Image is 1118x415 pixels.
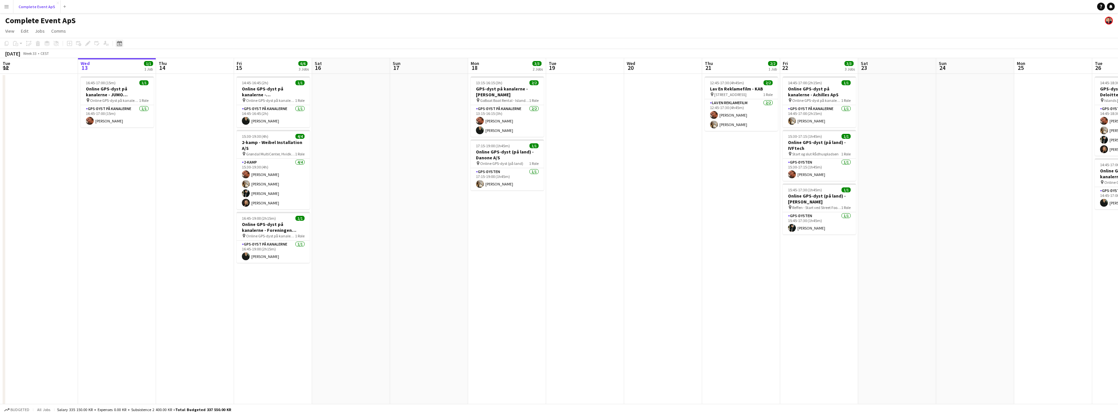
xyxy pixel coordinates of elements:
[471,105,544,137] app-card-role: GPS-dyst på kanalerne2/213:15-16:15 (3h)[PERSON_NAME][PERSON_NAME]
[22,51,38,56] span: Week 33
[471,149,544,161] h3: Online GPS-dyst (på land) - Danone A/S
[1105,17,1113,24] app-user-avatar: Christian Brøckner
[158,64,167,72] span: 14
[246,98,295,103] span: Online GPS-dyst på kanalerne
[237,105,310,127] app-card-role: GPS-dyst på kanalerne1/114:45-16:45 (2h)[PERSON_NAME]
[295,80,305,85] span: 1/1
[763,92,773,97] span: 1 Role
[3,60,10,66] span: Tue
[783,86,856,98] h3: Online GPS-dyst på kanalerne - Achilles ApS
[783,130,856,181] div: 15:30-17:15 (1h45m)1/1Online GPS-dyst (på land) - IVFtech Start og slut Rådhuspladsen1 RoleGPS-dy...
[159,60,167,66] span: Thu
[237,212,310,263] app-job-card: 16:45-19:00 (2h15m)1/1Online GPS-dyst på kanalerne - Foreningen BLOXHUB Online GPS-dyst på kanale...
[783,105,856,127] app-card-role: GPS-dyst på kanalerne1/114:45-17:00 (2h15m)[PERSON_NAME]
[783,76,856,127] app-job-card: 14:45-17:00 (2h15m)1/1Online GPS-dyst på kanalerne - Achilles ApS Online GPS-dyst på kanalerne1 R...
[792,152,839,156] span: Start og slut Rådhuspladsen
[471,139,544,190] app-job-card: 17:15-19:00 (1h45m)1/1Online GPS-dyst (på land) - Danone A/S Online GPS-dyst (på land)1 RoleGPS-d...
[242,134,268,139] span: 15:30-19:30 (4h)
[768,61,777,66] span: 2/2
[21,28,28,34] span: Edit
[237,76,310,127] app-job-card: 14:45-16:45 (2h)1/1Online GPS-dyst på kanalerne - [GEOGRAPHIC_DATA] Online GPS-dyst på kanalerne1...
[2,64,10,72] span: 12
[35,28,45,34] span: Jobs
[845,67,855,72] div: 3 Jobs
[144,67,153,72] div: 1 Job
[764,80,773,85] span: 2/2
[783,193,856,205] h3: Online GPS-dyst (på land) - [PERSON_NAME]
[705,86,778,92] h3: Lav En Reklamefilm - KAB
[782,64,788,72] span: 22
[792,205,841,210] span: Reffen - Start ved Street Food området
[5,28,14,34] span: View
[242,80,268,85] span: 14:45-16:45 (2h)
[529,98,539,103] span: 1 Role
[36,407,52,412] span: All jobs
[705,76,778,131] div: 12:45-17:30 (4h45m)2/2Lav En Reklamefilm - KAB [STREET_ADDRESS]1 RoleLav En Reklamefilm2/212:45-1...
[471,86,544,98] h3: GPS-dyst på kanalerne - [PERSON_NAME]
[783,212,856,234] app-card-role: GPS-dysten1/115:45-17:30 (1h45m)[PERSON_NAME]
[1017,60,1025,66] span: Mon
[480,161,523,166] span: Online GPS-dyst (på land)
[783,159,856,181] app-card-role: GPS-dysten1/115:30-17:15 (1h45m)[PERSON_NAME]
[392,64,401,72] span: 17
[704,64,713,72] span: 21
[86,80,116,85] span: 16:45-17:00 (15m)
[237,86,310,98] h3: Online GPS-dyst på kanalerne - [GEOGRAPHIC_DATA]
[139,98,149,103] span: 1 Role
[237,221,310,233] h3: Online GPS-dyst på kanalerne - Foreningen BLOXHUB
[246,152,295,156] span: Grøndal MultiCenter, Hvidkildevej, [GEOGRAPHIC_DATA], [GEOGRAPHIC_DATA]
[861,60,868,66] span: Sat
[842,134,851,139] span: 1/1
[768,67,777,72] div: 1 Job
[842,80,851,85] span: 1/1
[40,51,49,56] div: CEST
[298,61,307,66] span: 6/6
[81,86,154,98] h3: Online GPS-dyst på kanalerne - JUMO [GEOGRAPHIC_DATA] A/S
[51,28,66,34] span: Comms
[714,92,747,97] span: [STREET_ADDRESS]
[90,98,139,103] span: Online GPS-dyst på kanalerne
[3,406,30,413] button: Budgeted
[1095,60,1102,66] span: Tue
[81,76,154,127] app-job-card: 16:45-17:00 (15m)1/1Online GPS-dyst på kanalerne - JUMO [GEOGRAPHIC_DATA] A/S Online GPS-dyst på ...
[476,80,502,85] span: 13:15-16:15 (3h)
[237,139,310,151] h3: 2-kamp - Weibel Installation A/S
[315,60,322,66] span: Sat
[792,98,841,103] span: Online GPS-dyst på kanalerne
[237,241,310,263] app-card-role: GPS-dyst på kanalerne1/116:45-19:00 (2h15m)[PERSON_NAME]
[841,205,851,210] span: 1 Role
[18,27,31,35] a: Edit
[842,187,851,192] span: 1/1
[81,105,154,127] app-card-role: GPS-dyst på kanalerne1/116:45-17:00 (15m)[PERSON_NAME]
[393,60,401,66] span: Sun
[783,184,856,234] div: 15:45-17:30 (1h45m)1/1Online GPS-dyst (på land) - [PERSON_NAME] Reffen - Start ved Street Food om...
[144,61,153,66] span: 1/1
[626,64,635,72] span: 20
[788,134,822,139] span: 15:30-17:15 (1h45m)
[939,60,947,66] span: Sun
[10,407,29,412] span: Budgeted
[783,60,788,66] span: Fri
[236,64,242,72] span: 15
[938,64,947,72] span: 24
[480,98,529,103] span: GoBoat Boat Rental - Islands [GEOGRAPHIC_DATA], [GEOGRAPHIC_DATA], [GEOGRAPHIC_DATA], [GEOGRAPHIC...
[295,233,305,238] span: 1 Role
[139,80,149,85] span: 1/1
[295,134,305,139] span: 4/4
[841,152,851,156] span: 1 Role
[242,216,276,221] span: 16:45-19:00 (2h15m)
[3,27,17,35] a: View
[548,64,556,72] span: 19
[471,168,544,190] app-card-role: GPS-dysten1/117:15-19:00 (1h45m)[PERSON_NAME]
[5,50,20,57] div: [DATE]
[57,407,231,412] div: Salary 335 150.00 KR + Expenses 0.00 KR + Subsistence 2 400.00 KR =
[710,80,744,85] span: 12:45-17:30 (4h45m)
[299,67,309,72] div: 3 Jobs
[5,16,76,25] h1: Complete Event ApS
[314,64,322,72] span: 16
[471,76,544,137] app-job-card: 13:15-16:15 (3h)2/2GPS-dyst på kanalerne - [PERSON_NAME] GoBoat Boat Rental - Islands [GEOGRAPHIC...
[237,159,310,209] app-card-role: 2-kamp4/415:30-19:30 (4h)[PERSON_NAME][PERSON_NAME][PERSON_NAME][PERSON_NAME]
